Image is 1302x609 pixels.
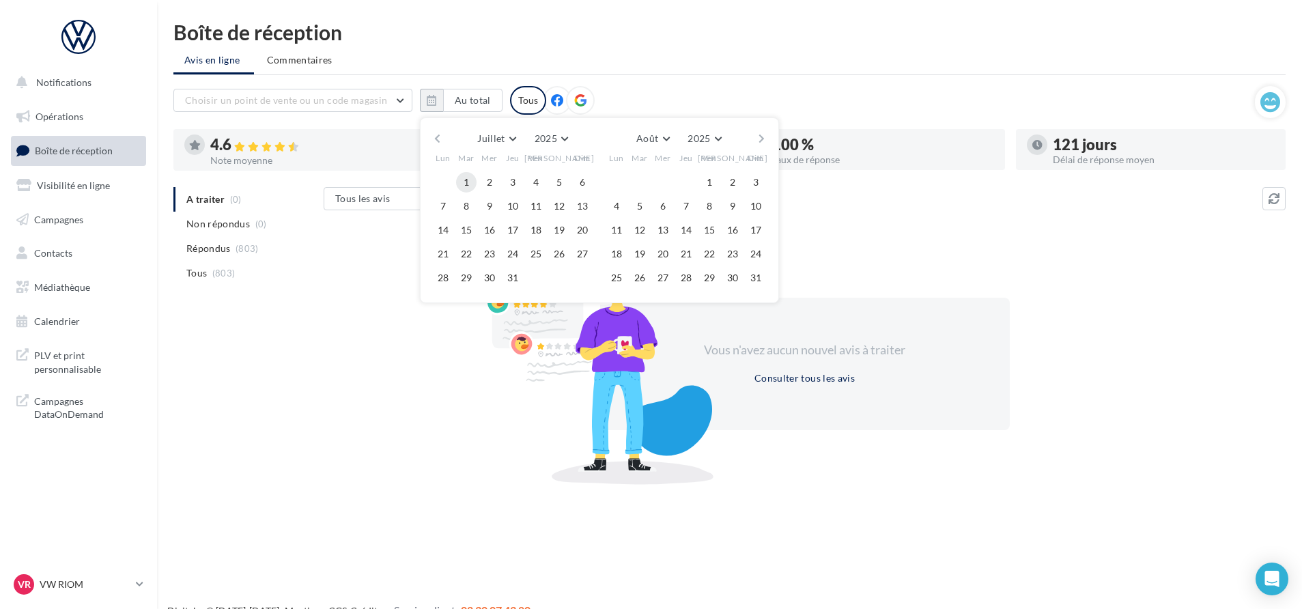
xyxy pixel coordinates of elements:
[436,152,451,164] span: Lun
[433,244,453,264] button: 21
[456,244,477,264] button: 22
[40,578,130,591] p: VW RIOM
[34,315,80,327] span: Calendrier
[458,152,475,164] span: Mar
[549,172,569,193] button: 5
[722,268,743,288] button: 30
[631,129,675,148] button: Août
[655,152,671,164] span: Mer
[722,244,743,264] button: 23
[255,218,267,229] span: (0)
[606,244,627,264] button: 18
[472,129,521,148] button: Juillet
[479,196,500,216] button: 9
[632,152,648,164] span: Mar
[572,196,593,216] button: 13
[572,244,593,264] button: 27
[8,206,149,234] a: Campagnes
[8,239,149,268] a: Contacts
[456,220,477,240] button: 15
[653,196,673,216] button: 6
[479,172,500,193] button: 2
[609,152,624,164] span: Lun
[1053,137,1275,152] div: 121 jours
[173,22,1286,42] div: Boîte de réception
[8,307,149,336] a: Calendrier
[606,196,627,216] button: 4
[746,220,766,240] button: 17
[526,220,546,240] button: 18
[629,196,650,216] button: 5
[479,244,500,264] button: 23
[746,244,766,264] button: 24
[629,268,650,288] button: 26
[748,152,764,164] span: Dim
[699,196,720,216] button: 8
[629,244,650,264] button: 19
[8,171,149,200] a: Visibilité en ligne
[267,53,332,67] span: Commentaires
[629,220,650,240] button: 12
[653,268,673,288] button: 27
[698,152,768,164] span: [PERSON_NAME]
[682,129,726,148] button: 2025
[549,196,569,216] button: 12
[324,187,460,210] button: Tous les avis
[11,571,146,597] a: VR VW RIOM
[1256,563,1288,595] div: Open Intercom Messenger
[456,268,477,288] button: 29
[37,180,110,191] span: Visibilité en ligne
[636,132,658,144] span: Août
[1053,155,1275,165] div: Délai de réponse moyen
[772,155,994,165] div: Taux de réponse
[572,220,593,240] button: 20
[433,220,453,240] button: 14
[526,244,546,264] button: 25
[212,268,236,279] span: (803)
[524,152,595,164] span: [PERSON_NAME]
[8,68,143,97] button: Notifications
[503,244,523,264] button: 24
[749,370,860,386] button: Consulter tous les avis
[173,89,412,112] button: Choisir un point de vente ou un code magasin
[688,341,922,359] div: Vous n'avez aucun nouvel avis à traiter
[529,129,574,148] button: 2025
[335,193,391,204] span: Tous les avis
[699,268,720,288] button: 29
[699,220,720,240] button: 15
[456,172,477,193] button: 1
[746,172,766,193] button: 3
[481,152,498,164] span: Mer
[503,172,523,193] button: 3
[34,213,83,225] span: Campagnes
[34,281,90,293] span: Médiathèque
[420,89,503,112] button: Au total
[510,86,546,115] div: Tous
[676,220,696,240] button: 14
[722,172,743,193] button: 2
[8,341,149,381] a: PLV et print personnalisable
[186,217,250,231] span: Non répondus
[36,111,83,122] span: Opérations
[210,137,432,153] div: 4.6
[477,132,505,144] span: Juillet
[653,244,673,264] button: 20
[34,247,72,259] span: Contacts
[210,156,432,165] div: Note moyenne
[676,268,696,288] button: 28
[606,220,627,240] button: 11
[479,268,500,288] button: 30
[443,89,503,112] button: Au total
[526,196,546,216] button: 11
[18,578,31,591] span: VR
[549,244,569,264] button: 26
[8,386,149,427] a: Campagnes DataOnDemand
[679,152,693,164] span: Jeu
[503,220,523,240] button: 17
[36,76,91,88] span: Notifications
[503,268,523,288] button: 31
[699,244,720,264] button: 22
[653,220,673,240] button: 13
[676,196,696,216] button: 7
